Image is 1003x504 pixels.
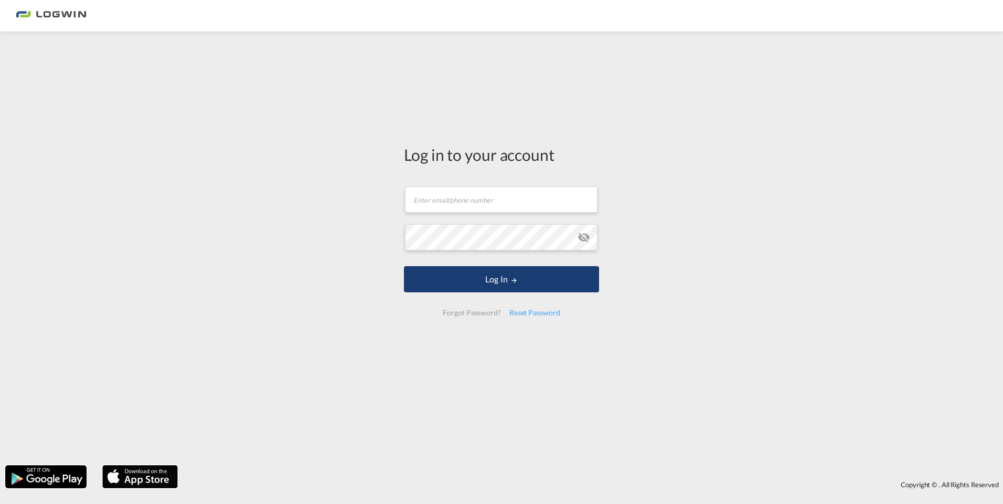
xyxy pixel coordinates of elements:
div: Reset Password [505,303,564,322]
div: Forgot Password? [439,303,505,322]
div: Copyright © . All Rights Reserved [183,476,1003,494]
md-icon: icon-eye-off [578,231,590,244]
img: google.png [4,464,88,489]
div: Log in to your account [404,144,599,166]
img: apple.png [101,464,179,489]
img: bc73a0e0d8c111efacd525e4c8ad7d32.png [16,4,87,28]
input: Enter email/phone number [405,187,597,213]
button: LOGIN [404,266,599,292]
